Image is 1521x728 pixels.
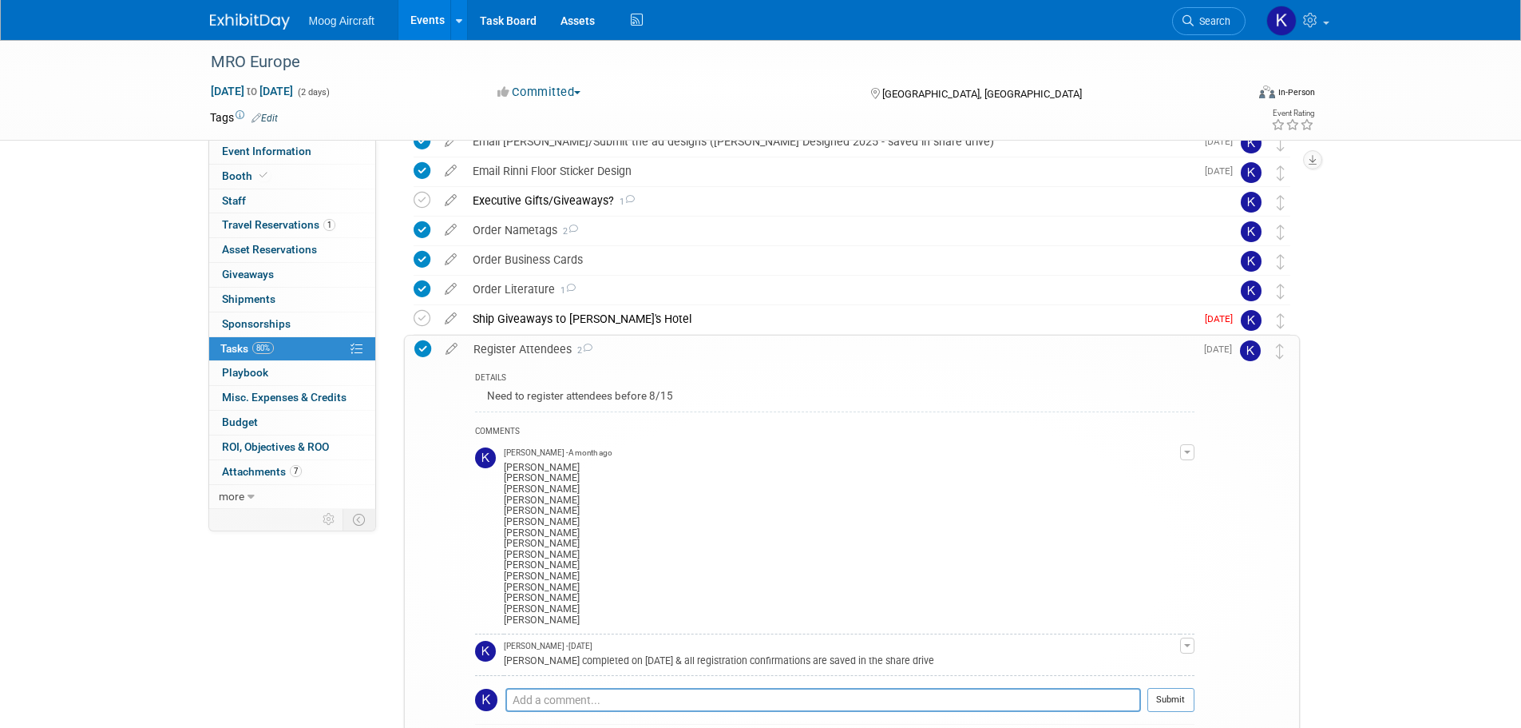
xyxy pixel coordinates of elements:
[222,292,275,305] span: Shipments
[209,165,375,189] a: Booth
[1241,133,1262,153] img: Kelsey Blackley
[465,217,1209,244] div: Order Nametags
[437,312,465,326] a: edit
[475,448,496,468] img: Kelsey Blackley
[209,361,375,385] a: Playbook
[504,448,612,459] span: [PERSON_NAME] - A month ago
[465,305,1195,332] div: Ship Giveaways to [PERSON_NAME]'s Hotel
[209,213,375,237] a: Travel Reservations1
[1271,109,1314,117] div: Event Rating
[1277,254,1285,269] i: Move task
[465,336,1194,363] div: Register Attendees
[1277,195,1285,210] i: Move task
[475,424,1194,441] div: COMMENTS
[222,243,317,256] span: Asset Reservations
[222,145,311,157] span: Event Information
[465,276,1209,303] div: Order Literature
[492,84,587,101] button: Committed
[209,288,375,312] a: Shipments
[465,128,1195,155] div: Email [PERSON_NAME]/Submit the ad designs ([PERSON_NAME] Designed 2025 - saved in share drive)
[222,317,291,330] span: Sponsorships
[205,48,1222,77] div: MRO Europe
[1277,136,1285,151] i: Move task
[557,226,578,237] span: 2
[1277,86,1315,98] div: In-Person
[209,337,375,361] a: Tasks80%
[504,641,592,652] span: [PERSON_NAME] - [DATE]
[1205,313,1241,324] span: [DATE]
[1204,344,1240,355] span: [DATE]
[504,459,1180,626] div: [PERSON_NAME] [PERSON_NAME] [PERSON_NAME] [PERSON_NAME] [PERSON_NAME] [PERSON_NAME] [PERSON_NAME]...
[465,157,1195,185] div: Email Rinni Floor Sticker Design
[222,366,268,379] span: Playbook
[210,14,290,30] img: ExhibitDay
[438,342,465,356] a: edit
[209,386,375,410] a: Misc. Expenses & Credits
[209,460,375,484] a: Attachments7
[209,312,375,336] a: Sponsorships
[465,246,1209,273] div: Order Business Cards
[475,386,1194,411] div: Need to register attendees before 8/15
[252,113,278,124] a: Edit
[437,282,465,296] a: edit
[209,238,375,262] a: Asset Reservations
[219,490,244,503] span: more
[210,109,278,125] td: Tags
[222,391,347,404] span: Misc. Expenses & Credits
[1172,7,1246,35] a: Search
[296,87,330,97] span: (2 days)
[343,509,375,530] td: Toggle Event Tabs
[309,14,374,27] span: Moog Aircraft
[882,88,1082,100] span: [GEOGRAPHIC_DATA], [GEOGRAPHIC_DATA]
[222,268,274,280] span: Giveaways
[572,345,592,356] span: 2
[222,465,302,478] span: Attachments
[1205,165,1241,177] span: [DATE]
[1241,280,1262,301] img: Kelsey Blackley
[437,164,465,178] a: edit
[209,189,375,213] a: Staff
[1240,340,1261,361] img: Kelsey Blackley
[1276,344,1284,359] i: Move task
[222,218,335,231] span: Travel Reservations
[1277,284,1285,299] i: Move task
[1241,221,1262,242] img: Kelsey Blackley
[1241,251,1262,272] img: Kelsey Blackley
[1147,688,1194,712] button: Submit
[220,342,274,355] span: Tasks
[290,465,302,477] span: 7
[222,440,329,453] span: ROI, Objectives & ROO
[209,485,375,509] a: more
[209,140,375,164] a: Event Information
[614,197,635,207] span: 1
[315,509,343,530] td: Personalize Event Tab Strip
[244,85,259,97] span: to
[1259,86,1275,98] img: Format-Inperson.png
[222,194,246,207] span: Staff
[209,411,375,435] a: Budget
[1277,225,1285,240] i: Move task
[1266,6,1297,36] img: Kelsey Blackley
[209,436,375,459] a: ROI, Objectives & ROO
[437,193,465,208] a: edit
[1241,192,1262,213] img: Kelsey Blackley
[504,652,1180,667] div: [PERSON_NAME] completed on [DATE] & all registration confirmations are saved in the share drive
[1205,136,1241,147] span: [DATE]
[1194,15,1230,27] span: Search
[222,169,271,182] span: Booth
[465,187,1209,214] div: Executive Gifts/Giveaways?
[437,134,465,149] a: edit
[437,223,465,237] a: edit
[1277,313,1285,328] i: Move task
[475,641,496,662] img: Kelsey Blackley
[1241,310,1262,331] img: Kelsey Blackley
[1277,165,1285,181] i: Move task
[210,84,294,98] span: [DATE] [DATE]
[475,689,497,711] img: Kelsey Blackley
[475,372,1194,386] div: DETAILS
[222,416,258,428] span: Budget
[437,253,465,267] a: edit
[1151,83,1316,107] div: Event Format
[555,285,576,296] span: 1
[1241,162,1262,183] img: Kelsey Blackley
